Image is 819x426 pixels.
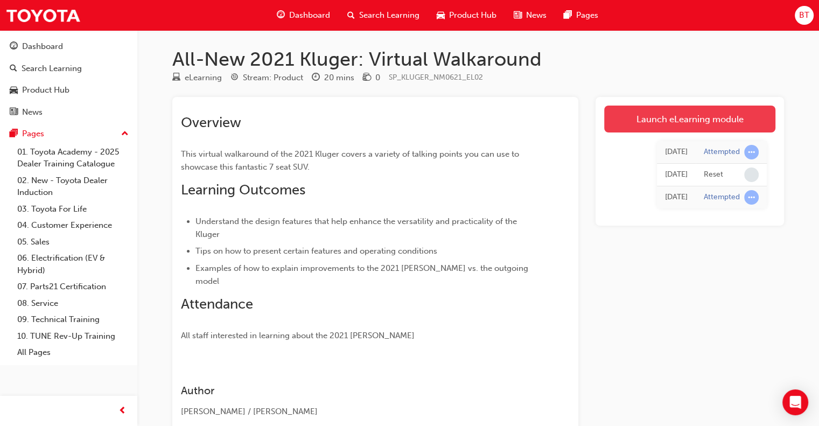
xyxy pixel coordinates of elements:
[277,9,285,22] span: guage-icon
[4,59,133,79] a: Search Learning
[13,328,133,345] a: 10. TUNE Rev-Up Training
[312,71,354,85] div: Duration
[13,295,133,312] a: 08. Service
[799,9,809,22] span: BT
[389,73,483,82] span: Learning resource code
[363,71,380,85] div: Price
[13,344,133,361] a: All Pages
[22,84,69,96] div: Product Hub
[312,73,320,83] span: clock-icon
[704,170,723,180] div: Reset
[195,263,530,286] span: Examples of how to explain improvements to the 2021 [PERSON_NAME] vs. the outgoing model
[13,144,133,172] a: 01. Toyota Academy - 2025 Dealer Training Catalogue
[181,296,253,312] span: Attendance
[604,106,775,132] a: Launch eLearning module
[13,201,133,218] a: 03. Toyota For Life
[10,86,18,95] span: car-icon
[10,108,18,117] span: news-icon
[665,191,688,204] div: Thu Jun 26 2025 09:31:08 GMT+0930 (Australian Central Standard Time)
[243,72,303,84] div: Stream: Product
[172,47,784,71] h1: All-New 2021 Kluger: Virtual Walkaround
[289,9,330,22] span: Dashboard
[181,181,305,198] span: Learning Outcomes
[428,4,505,26] a: car-iconProduct Hub
[4,34,133,124] button: DashboardSearch LearningProduct HubNews
[555,4,607,26] a: pages-iconPages
[4,124,133,144] button: Pages
[13,217,133,234] a: 04. Customer Experience
[704,147,740,157] div: Attempted
[375,72,380,84] div: 0
[744,190,759,205] span: learningRecordVerb_ATTEMPT-icon
[230,73,239,83] span: target-icon
[505,4,555,26] a: news-iconNews
[4,37,133,57] a: Dashboard
[324,72,354,84] div: 20 mins
[181,406,531,418] div: [PERSON_NAME] / [PERSON_NAME]
[181,331,415,340] span: All staff interested in learning about the 2021 [PERSON_NAME]
[665,169,688,181] div: Thu Jun 26 2025 09:43:06 GMT+0930 (Australian Central Standard Time)
[744,145,759,159] span: learningRecordVerb_ATTEMPT-icon
[665,146,688,158] div: Thu Jun 26 2025 09:43:07 GMT+0930 (Australian Central Standard Time)
[13,311,133,328] a: 09. Technical Training
[10,64,17,74] span: search-icon
[230,71,303,85] div: Stream
[347,9,355,22] span: search-icon
[22,106,43,118] div: News
[22,128,44,140] div: Pages
[172,71,222,85] div: Type
[564,9,572,22] span: pages-icon
[363,73,371,83] span: money-icon
[576,9,598,22] span: Pages
[181,385,531,397] h3: Author
[181,149,521,172] span: This virtual walkaround of the 2021 Kluger covers a variety of talking points you can use to show...
[121,127,129,141] span: up-icon
[10,129,18,139] span: pages-icon
[795,6,814,25] button: BT
[13,172,133,201] a: 02. New - Toyota Dealer Induction
[185,72,222,84] div: eLearning
[359,9,419,22] span: Search Learning
[5,3,81,27] img: Trak
[10,42,18,52] span: guage-icon
[526,9,547,22] span: News
[744,167,759,182] span: learningRecordVerb_NONE-icon
[22,62,82,75] div: Search Learning
[4,80,133,100] a: Product Hub
[195,217,519,239] span: Understand the design features that help enhance the versatility and practicality of the Kluger
[339,4,428,26] a: search-iconSearch Learning
[13,278,133,295] a: 07. Parts21 Certification
[22,40,63,53] div: Dashboard
[437,9,445,22] span: car-icon
[13,234,133,250] a: 05. Sales
[195,246,437,256] span: Tips on how to present certain features and operating conditions
[704,192,740,202] div: Attempted
[13,250,133,278] a: 06. Electrification (EV & Hybrid)
[4,102,133,122] a: News
[449,9,496,22] span: Product Hub
[181,114,241,131] span: Overview
[268,4,339,26] a: guage-iconDashboard
[118,404,127,418] span: prev-icon
[782,389,808,415] div: Open Intercom Messenger
[514,9,522,22] span: news-icon
[172,73,180,83] span: learningResourceType_ELEARNING-icon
